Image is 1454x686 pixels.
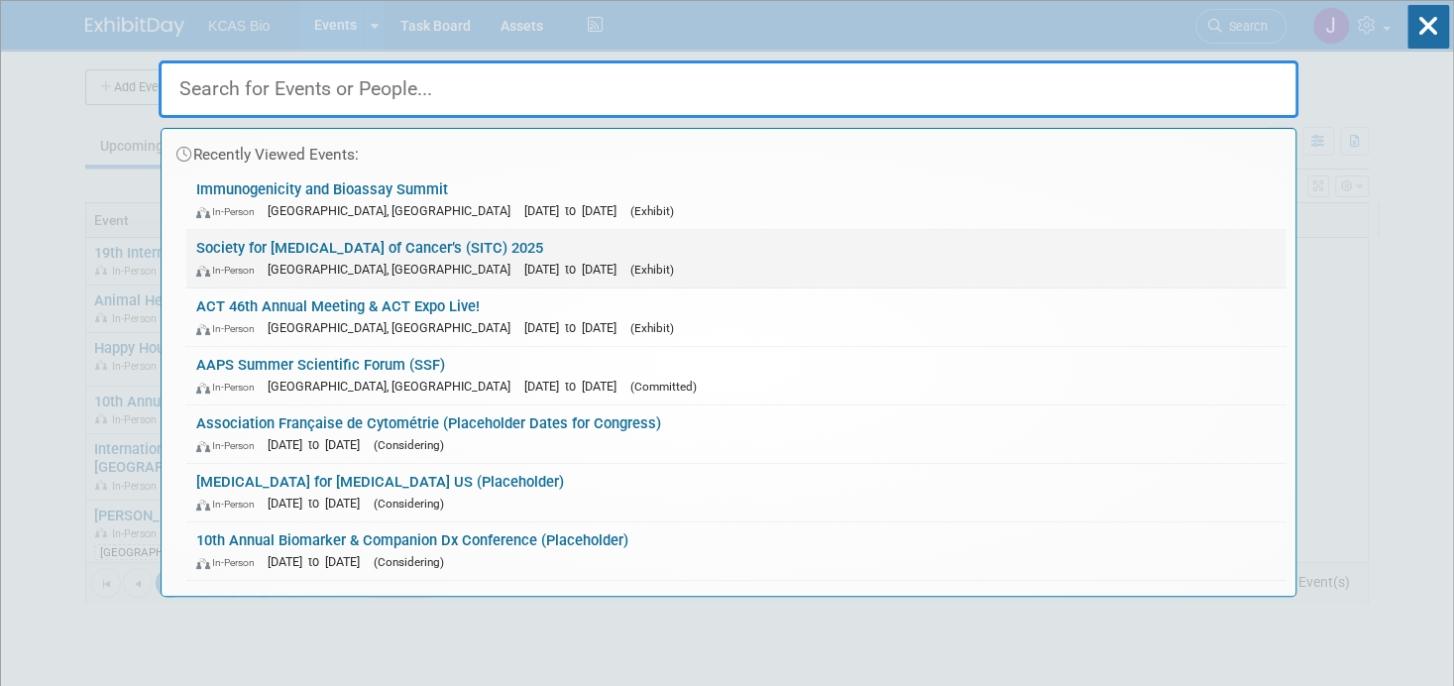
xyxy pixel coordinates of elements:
[268,203,520,218] span: [GEOGRAPHIC_DATA], [GEOGRAPHIC_DATA]
[268,320,520,335] span: [GEOGRAPHIC_DATA], [GEOGRAPHIC_DATA]
[630,263,674,277] span: (Exhibit)
[268,554,370,569] span: [DATE] to [DATE]
[186,230,1286,287] a: Society for [MEDICAL_DATA] of Cancer’s (SITC) 2025 In-Person [GEOGRAPHIC_DATA], [GEOGRAPHIC_DATA]...
[196,556,264,569] span: In-Person
[524,320,626,335] span: [DATE] to [DATE]
[186,288,1286,346] a: ACT 46th Annual Meeting & ACT Expo Live! In-Person [GEOGRAPHIC_DATA], [GEOGRAPHIC_DATA] [DATE] to...
[186,464,1286,521] a: [MEDICAL_DATA] for [MEDICAL_DATA] US (Placeholder) In-Person [DATE] to [DATE] (Considering)
[524,262,626,277] span: [DATE] to [DATE]
[196,264,264,277] span: In-Person
[196,205,264,218] span: In-Person
[186,171,1286,229] a: Immunogenicity and Bioassay Summit In-Person [GEOGRAPHIC_DATA], [GEOGRAPHIC_DATA] [DATE] to [DATE...
[196,322,264,335] span: In-Person
[374,497,444,511] span: (Considering)
[268,379,520,394] span: [GEOGRAPHIC_DATA], [GEOGRAPHIC_DATA]
[630,380,697,394] span: (Committed)
[268,437,370,452] span: [DATE] to [DATE]
[196,498,264,511] span: In-Person
[171,129,1286,171] div: Recently Viewed Events:
[374,438,444,452] span: (Considering)
[186,347,1286,404] a: AAPS Summer Scientific Forum (SSF) In-Person [GEOGRAPHIC_DATA], [GEOGRAPHIC_DATA] [DATE] to [DATE...
[524,379,626,394] span: [DATE] to [DATE]
[186,522,1286,580] a: 10th Annual Biomarker & Companion Dx Conference (Placeholder) In-Person [DATE] to [DATE] (Conside...
[630,321,674,335] span: (Exhibit)
[374,555,444,569] span: (Considering)
[196,439,264,452] span: In-Person
[196,381,264,394] span: In-Person
[268,262,520,277] span: [GEOGRAPHIC_DATA], [GEOGRAPHIC_DATA]
[186,405,1286,463] a: Association Française de Cytométrie (Placeholder Dates for Congress) In-Person [DATE] to [DATE] (...
[630,204,674,218] span: (Exhibit)
[159,60,1298,118] input: Search for Events or People...
[268,496,370,511] span: [DATE] to [DATE]
[524,203,626,218] span: [DATE] to [DATE]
